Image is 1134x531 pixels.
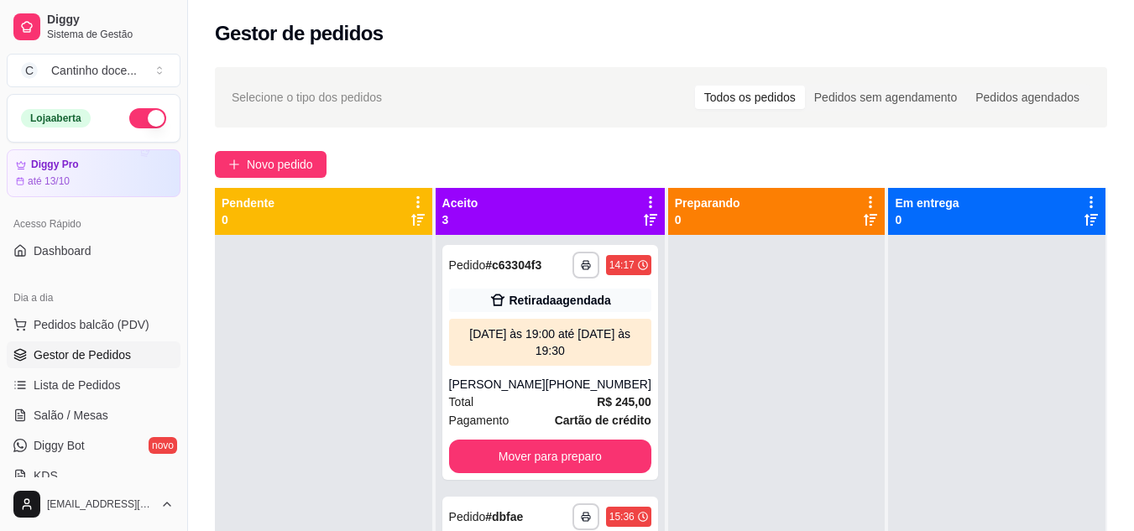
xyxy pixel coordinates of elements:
[510,292,611,309] div: Retirada agendada
[675,195,740,211] p: Preparando
[449,411,510,429] span: Pagamento
[21,62,38,79] span: C
[47,497,154,511] span: [EMAIL_ADDRESS][DOMAIN_NAME]
[442,211,478,228] p: 3
[7,211,180,237] div: Acesso Rápido
[449,510,486,523] span: Pedido
[895,195,959,211] p: Em entrega
[34,407,108,424] span: Salão / Mesas
[675,211,740,228] p: 0
[228,159,240,170] span: plus
[34,467,58,484] span: KDS
[609,510,635,523] div: 15:36
[805,86,966,109] div: Pedidos sem agendamento
[597,395,651,409] strong: R$ 245,00
[442,195,478,211] p: Aceito
[555,414,651,427] strong: Cartão de crédito
[7,284,180,311] div: Dia a dia
[895,211,959,228] p: 0
[215,151,327,178] button: Novo pedido
[215,20,384,47] h2: Gestor de pedidos
[449,393,474,411] span: Total
[34,242,91,259] span: Dashboard
[7,402,180,429] a: Salão / Mesas
[129,108,166,128] button: Alterar Status
[966,86,1089,109] div: Pedidos agendados
[47,13,174,28] span: Diggy
[34,316,149,333] span: Pedidos balcão (PDV)
[222,211,274,228] p: 0
[222,195,274,211] p: Pendente
[449,258,486,272] span: Pedido
[7,149,180,197] a: Diggy Proaté 13/10
[28,174,70,188] article: até 13/10
[485,258,541,272] strong: # c63304f3
[7,484,180,524] button: [EMAIL_ADDRESS][DOMAIN_NAME]
[34,346,131,363] span: Gestor de Pedidos
[247,155,313,174] span: Novo pedido
[609,258,635,272] div: 14:17
[34,437,85,454] span: Diggy Bot
[47,28,174,41] span: Sistema de Gestão
[7,432,180,459] a: Diggy Botnovo
[695,86,805,109] div: Todos os pedidos
[21,109,91,128] div: Loja aberta
[7,462,180,489] a: KDS
[232,88,382,107] span: Selecione o tipo dos pedidos
[485,510,523,523] strong: # dbfae
[7,341,180,368] a: Gestor de Pedidos
[449,440,651,473] button: Mover para preparo
[31,159,79,171] article: Diggy Pro
[7,7,180,47] a: DiggySistema de Gestão
[7,237,180,264] a: Dashboard
[7,311,180,338] button: Pedidos balcão (PDV)
[34,377,121,393] span: Lista de Pedidos
[449,376,546,393] div: [PERSON_NAME]
[51,62,137,79] div: Cantinho doce ...
[456,325,645,359] div: [DATE] às 19:00 até [DATE] às 19:30
[546,376,651,393] div: [PHONE_NUMBER]
[7,54,180,87] button: Select a team
[7,372,180,398] a: Lista de Pedidos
